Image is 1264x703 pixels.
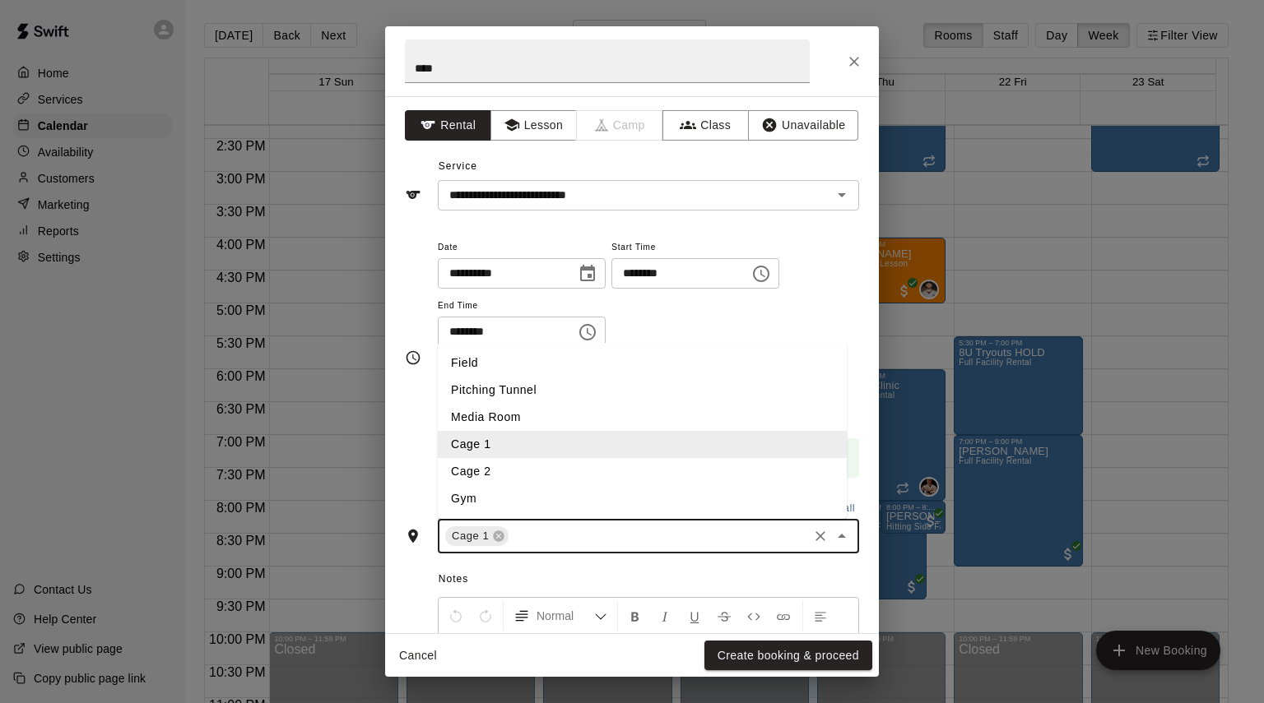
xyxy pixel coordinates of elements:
[839,47,869,76] button: Close
[442,601,470,631] button: Undo
[438,237,606,259] span: Date
[710,601,738,631] button: Format Strikethrough
[621,601,649,631] button: Format Bold
[507,601,614,631] button: Formatting Options
[769,601,797,631] button: Insert Link
[830,183,853,206] button: Open
[501,631,529,660] button: Justify Align
[571,257,604,290] button: Choose date, selected date is Aug 21, 2025
[490,110,577,141] button: Lesson
[745,257,778,290] button: Choose time, selected time is 8:30 PM
[651,601,679,631] button: Format Italics
[748,110,858,141] button: Unavailable
[740,601,768,631] button: Insert Code
[438,404,847,431] li: Media Room
[438,377,847,404] li: Pitching Tunnel
[405,110,491,141] button: Rental
[472,631,500,660] button: Right Align
[438,485,847,512] li: Gym
[704,641,872,671] button: Create booking & proceed
[445,528,495,544] span: Cage 1
[439,567,859,593] span: Notes
[442,631,470,660] button: Center Align
[806,601,834,631] button: Left Align
[662,110,749,141] button: Class
[405,349,421,366] svg: Timing
[611,237,779,259] span: Start Time
[577,110,663,141] span: Camps can only be created in the Services page
[438,458,847,485] li: Cage 2
[438,431,847,458] li: Cage 1
[405,187,421,203] svg: Service
[392,641,444,671] button: Cancel
[537,608,594,624] span: Normal
[571,316,604,349] button: Choose time, selected time is 10:00 PM
[830,525,853,548] button: Close
[472,601,500,631] button: Redo
[439,160,477,172] span: Service
[438,295,606,317] span: End Time
[438,349,847,377] li: Field
[681,601,709,631] button: Format Underline
[405,528,421,544] svg: Rooms
[809,525,832,548] button: Clear
[445,526,509,546] div: Cage 1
